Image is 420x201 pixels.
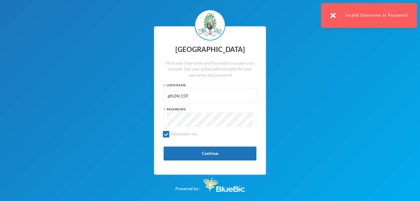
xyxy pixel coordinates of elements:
[164,83,256,88] div: Username
[321,3,417,28] div: Invalid Username or Password
[175,175,245,192] div: Powered by :
[164,60,256,79] div: Fill in your Username and Password to access your account. Ask your school administrator for your...
[169,131,199,136] span: Remember me
[164,44,256,56] div: [GEOGRAPHIC_DATA]
[204,178,245,192] img: Bluebic
[164,107,256,112] div: Password
[164,147,256,160] button: Continue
